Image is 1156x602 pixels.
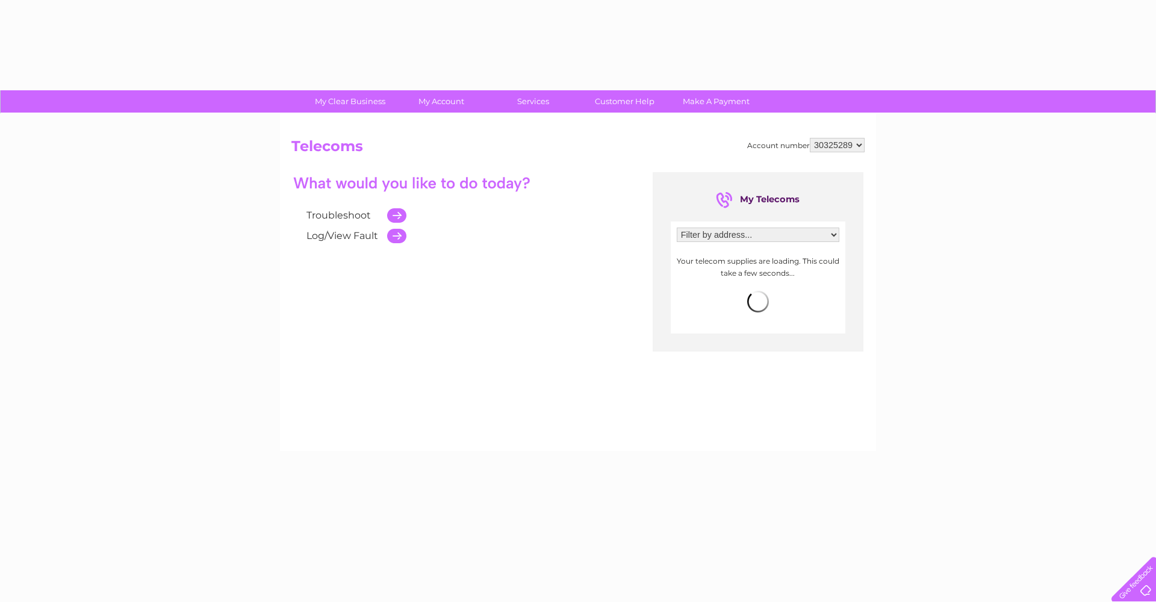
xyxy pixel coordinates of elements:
[677,255,839,278] p: Your telecom supplies are loading. This could take a few seconds...
[483,90,583,113] a: Services
[392,90,491,113] a: My Account
[667,90,766,113] a: Make A Payment
[716,190,800,209] div: My Telecoms
[306,230,378,241] a: Log/View Fault
[306,209,371,221] a: Troubleshoot
[747,138,865,152] div: Account number
[291,138,865,161] h2: Telecoms
[747,291,769,312] img: loading
[300,90,400,113] a: My Clear Business
[575,90,674,113] a: Customer Help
